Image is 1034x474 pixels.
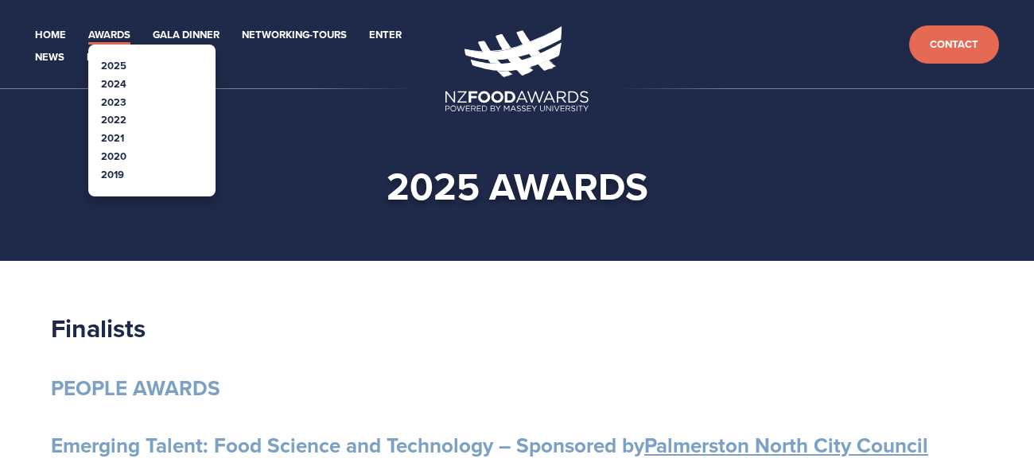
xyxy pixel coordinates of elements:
[101,167,124,182] a: 2019
[51,430,928,460] strong: Emerging Talent: Food Science and Technology – Sponsored by
[644,430,928,460] a: Palmerston North City Council
[33,162,1001,210] h1: 2025 awards
[101,112,126,127] a: 2022
[101,76,126,91] a: 2024
[369,26,402,45] a: Enter
[35,49,64,67] a: News
[909,25,999,64] a: Contact
[101,130,124,146] a: 2021
[35,26,66,45] a: Home
[51,373,220,403] strong: PEOPLE AWARDS
[51,309,146,347] strong: Finalists
[87,49,138,67] a: Partners
[88,26,130,45] a: Awards
[242,26,347,45] a: Networking-Tours
[101,149,126,164] a: 2020
[101,95,126,110] a: 2023
[153,26,220,45] a: Gala Dinner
